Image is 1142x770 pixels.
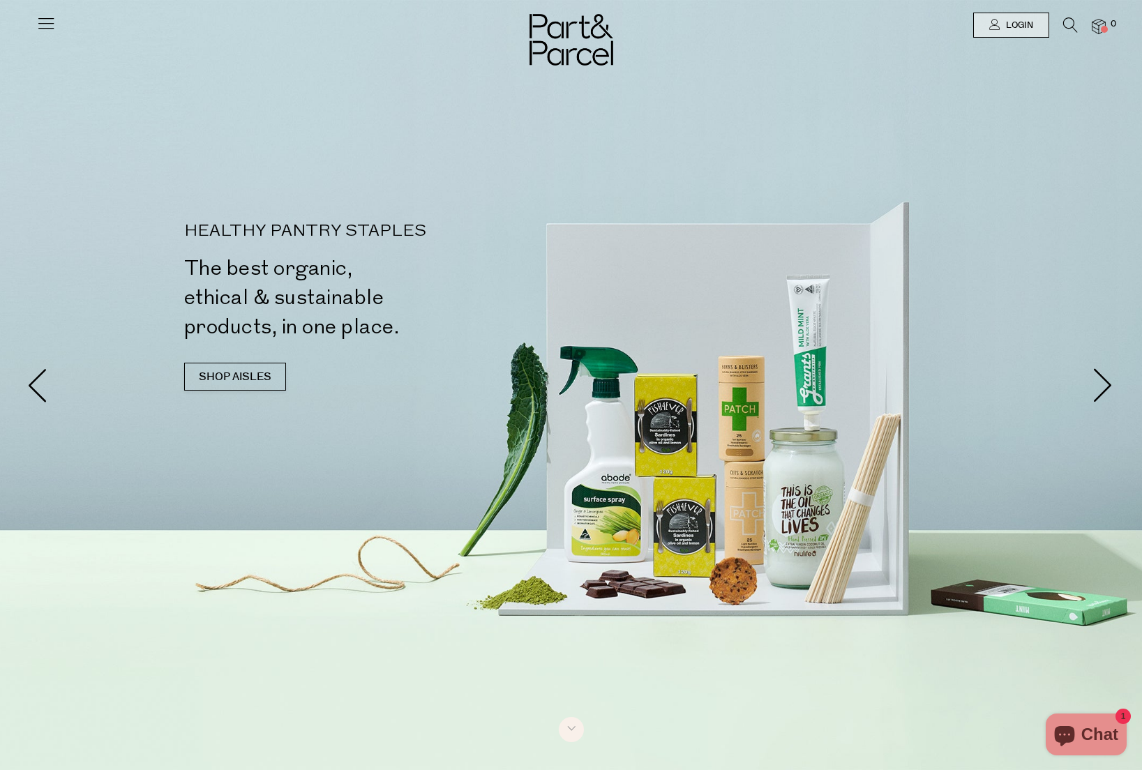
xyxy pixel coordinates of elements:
[184,223,577,240] p: HEALTHY PANTRY STAPLES
[1002,20,1033,31] span: Login
[973,13,1049,38] a: Login
[184,363,286,391] a: SHOP AISLES
[1042,714,1131,759] inbox-online-store-chat: Shopify online store chat
[1107,18,1120,31] span: 0
[184,254,577,342] h2: The best organic, ethical & sustainable products, in one place.
[529,14,613,66] img: Part&Parcel
[1092,19,1106,33] a: 0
